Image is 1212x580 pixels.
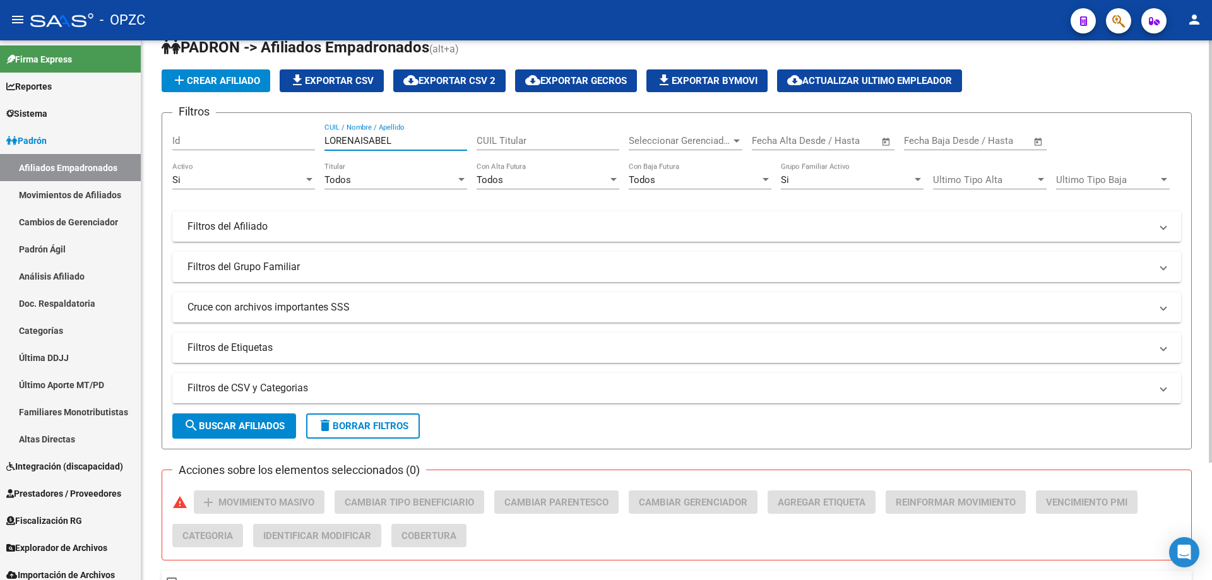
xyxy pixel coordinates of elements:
[184,418,199,433] mat-icon: search
[656,75,757,86] span: Exportar Bymovi
[804,135,865,146] input: End date
[429,43,459,55] span: (alt+a)
[477,174,503,186] span: Todos
[1169,537,1199,567] div: Open Intercom Messenger
[187,260,1151,274] mat-panel-title: Filtros del Grupo Familiar
[172,524,243,547] button: Categoria
[335,490,484,514] button: Cambiar Tipo Beneficiario
[525,75,627,86] span: Exportar GECROS
[172,174,181,186] span: Si
[6,459,123,473] span: Integración (discapacidad)
[956,135,1018,146] input: End date
[391,524,466,547] button: Cobertura
[639,497,747,508] span: Cambiar Gerenciador
[182,530,233,542] span: Categoria
[1031,134,1046,149] button: Open calendar
[6,52,72,66] span: Firma Express
[253,524,381,547] button: Identificar Modificar
[6,80,52,93] span: Reportes
[646,69,768,92] button: Exportar Bymovi
[629,174,655,186] span: Todos
[218,497,314,508] span: Movimiento Masivo
[172,211,1181,242] mat-expansion-panel-header: Filtros del Afiliado
[172,252,1181,282] mat-expansion-panel-header: Filtros del Grupo Familiar
[201,495,216,510] mat-icon: add
[504,497,609,508] span: Cambiar Parentesco
[100,6,145,34] span: - OPZC
[184,420,285,432] span: Buscar Afiliados
[290,73,305,88] mat-icon: file_download
[162,38,429,56] span: PADRON -> Afiliados Empadronados
[172,103,216,121] h3: Filtros
[403,75,496,86] span: Exportar CSV 2
[172,413,296,439] button: Buscar Afiliados
[6,134,47,148] span: Padrón
[494,490,619,514] button: Cambiar Parentesco
[778,497,865,508] span: Agregar Etiqueta
[172,73,187,88] mat-icon: add
[345,497,474,508] span: Cambiar Tipo Beneficiario
[324,174,351,186] span: Todos
[879,134,894,149] button: Open calendar
[752,135,793,146] input: Start date
[393,69,506,92] button: Exportar CSV 2
[318,418,333,433] mat-icon: delete
[172,292,1181,323] mat-expansion-panel-header: Cruce con archivos importantes SSS
[525,73,540,88] mat-icon: cloud_download
[886,490,1026,514] button: Reinformar Movimiento
[290,75,374,86] span: Exportar CSV
[187,341,1151,355] mat-panel-title: Filtros de Etiquetas
[172,461,426,479] h3: Acciones sobre los elementos seleccionados (0)
[896,497,1016,508] span: Reinformar Movimiento
[933,174,1035,186] span: Ultimo Tipo Alta
[777,69,962,92] button: Actualizar ultimo Empleador
[318,420,408,432] span: Borrar Filtros
[403,73,419,88] mat-icon: cloud_download
[768,490,876,514] button: Agregar Etiqueta
[172,75,260,86] span: Crear Afiliado
[6,541,107,555] span: Explorador de Archivos
[172,495,187,510] mat-icon: warning
[10,12,25,27] mat-icon: menu
[904,135,945,146] input: Start date
[656,73,672,88] mat-icon: file_download
[781,174,789,186] span: Si
[187,300,1151,314] mat-panel-title: Cruce con archivos importantes SSS
[6,514,82,528] span: Fiscalización RG
[401,530,456,542] span: Cobertura
[172,333,1181,363] mat-expansion-panel-header: Filtros de Etiquetas
[263,530,371,542] span: Identificar Modificar
[515,69,637,92] button: Exportar GECROS
[787,73,802,88] mat-icon: cloud_download
[1046,497,1127,508] span: Vencimiento PMI
[629,490,757,514] button: Cambiar Gerenciador
[162,69,270,92] button: Crear Afiliado
[172,373,1181,403] mat-expansion-panel-header: Filtros de CSV y Categorias
[1056,174,1158,186] span: Ultimo Tipo Baja
[1187,12,1202,27] mat-icon: person
[629,135,731,146] span: Seleccionar Gerenciador
[194,490,324,514] button: Movimiento Masivo
[280,69,384,92] button: Exportar CSV
[6,107,47,121] span: Sistema
[1036,490,1138,514] button: Vencimiento PMI
[187,381,1151,395] mat-panel-title: Filtros de CSV y Categorias
[6,487,121,500] span: Prestadores / Proveedores
[187,220,1151,234] mat-panel-title: Filtros del Afiliado
[306,413,420,439] button: Borrar Filtros
[787,75,952,86] span: Actualizar ultimo Empleador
